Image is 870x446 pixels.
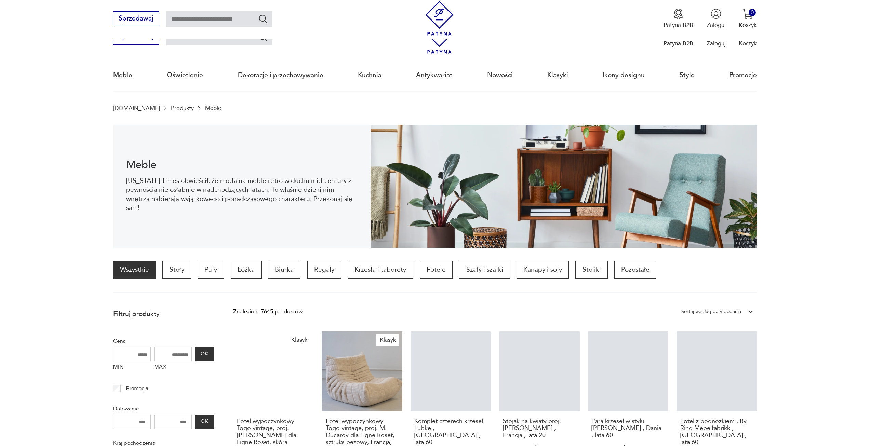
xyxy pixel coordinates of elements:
a: Promocje [729,59,757,91]
a: Nowości [487,59,513,91]
a: Pozostałe [614,261,656,279]
a: Antykwariat [416,59,452,91]
p: Cena [113,337,214,346]
p: Zaloguj [707,40,726,48]
button: Szukaj [258,14,268,24]
a: Ikona medaluPatyna B2B [664,9,693,29]
a: Style [680,59,695,91]
div: Sortuj według daty dodania [681,307,741,316]
img: Ikonka użytkownika [711,9,721,19]
h3: Fotel z podnóżkiem , By Ring Mebelfabrikk , [GEOGRAPHIC_DATA] , lata 60 [680,418,753,446]
a: Oświetlenie [167,59,203,91]
a: Regały [307,261,341,279]
a: Kuchnia [358,59,382,91]
h3: Stojak na kwiaty proj. [PERSON_NAME] , Francja , lata 20 [503,418,576,439]
img: Ikona koszyka [742,9,753,19]
button: 0Koszyk [739,9,757,29]
button: OK [195,347,214,361]
a: Kanapy i sofy [517,261,569,279]
h1: Meble [126,160,358,170]
h3: Komplet czterech krzeseł Lübke , [GEOGRAPHIC_DATA] , lata 60 [414,418,487,446]
a: Produkty [171,105,194,111]
a: Meble [113,59,132,91]
button: Szukaj [258,32,268,42]
div: Znaleziono 7645 produktów [233,307,303,316]
h3: Para krzeseł w stylu [PERSON_NAME] , Dania , lata 60 [591,418,665,439]
a: Wszystkie [113,261,156,279]
a: Łóżka [231,261,262,279]
img: Meble [371,125,757,248]
button: Sprzedawaj [113,11,159,26]
a: Klasyki [547,59,568,91]
a: Dekoracje i przechowywanie [238,59,323,91]
p: Zaloguj [707,21,726,29]
a: Krzesła i taborety [348,261,413,279]
p: Promocja [126,384,148,393]
p: Patyna B2B [664,40,693,48]
a: [DOMAIN_NAME] [113,105,160,111]
a: Szafy i szafki [459,261,510,279]
a: Sprzedawaj [113,35,159,40]
label: MIN [113,361,151,374]
a: Stoliki [575,261,607,279]
button: Patyna B2B [664,9,693,29]
p: Datowanie [113,404,214,413]
a: Ikony designu [603,59,645,91]
p: Koszyk [739,21,757,29]
button: OK [195,415,214,429]
img: Ikona medalu [673,9,684,19]
p: Meble [205,105,221,111]
img: Patyna - sklep z meblami i dekoracjami vintage [422,1,457,36]
p: Patyna B2B [664,21,693,29]
p: Koszyk [739,40,757,48]
button: Zaloguj [707,9,726,29]
a: Stoły [162,261,191,279]
a: Fotele [420,261,453,279]
div: 0 [749,9,756,16]
p: Filtruj produkty [113,310,214,319]
a: Sprzedawaj [113,16,159,22]
p: [US_STATE] Times obwieścił, że moda na meble retro w duchu mid-century z pewnością nie osłabnie w... [126,176,358,213]
label: MAX [154,361,192,374]
a: Biurka [268,261,300,279]
a: Pufy [198,261,224,279]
